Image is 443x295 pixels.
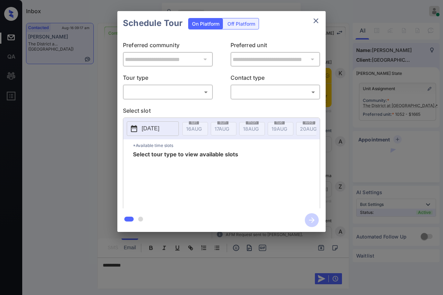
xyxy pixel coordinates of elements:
p: Preferred unit [231,41,320,52]
h2: Schedule Tour [117,11,188,35]
p: *Available time slots [133,139,320,151]
span: Select tour type to view available slots [133,151,238,207]
p: Select slot [123,106,320,118]
p: [DATE] [142,124,159,133]
button: close [309,14,323,28]
div: Off Platform [224,18,259,29]
div: On Platform [189,18,223,29]
p: Contact type [231,73,320,85]
p: Tour type [123,73,213,85]
p: Preferred community [123,41,213,52]
button: [DATE] [127,121,179,136]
